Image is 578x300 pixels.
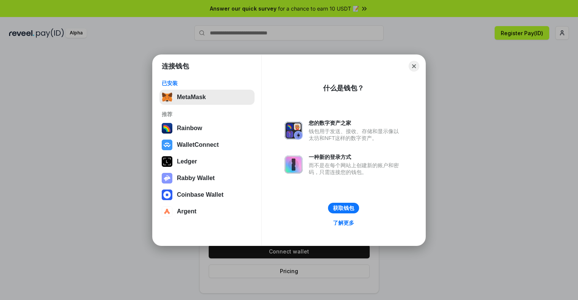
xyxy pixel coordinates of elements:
div: 什么是钱包？ [323,84,364,93]
img: svg+xml,%3Csvg%20xmlns%3D%22http%3A%2F%2Fwww.w3.org%2F2000%2Fsvg%22%20fill%3D%22none%22%20viewBox... [284,121,303,140]
div: 您的数字资产之家 [309,120,403,126]
button: MetaMask [159,90,255,105]
button: Close [409,61,419,72]
button: Coinbase Wallet [159,187,255,202]
img: svg+xml,%3Csvg%20xmlns%3D%22http%3A%2F%2Fwww.w3.org%2F2000%2Fsvg%22%20width%3D%2228%22%20height%3... [162,156,172,167]
div: Rabby Wallet [177,175,215,182]
div: Argent [177,208,197,215]
h1: 连接钱包 [162,62,189,71]
div: Rainbow [177,125,202,132]
img: svg+xml,%3Csvg%20fill%3D%22none%22%20height%3D%2233%22%20viewBox%3D%220%200%2035%2033%22%20width%... [162,92,172,103]
div: 而不是在每个网站上创建新的账户和密码，只需连接您的钱包。 [309,162,403,176]
img: svg+xml,%3Csvg%20width%3D%22120%22%20height%3D%22120%22%20viewBox%3D%220%200%20120%20120%22%20fil... [162,123,172,134]
div: MetaMask [177,94,206,101]
a: 了解更多 [328,218,359,228]
button: Ledger [159,154,255,169]
button: WalletConnect [159,137,255,152]
div: Ledger [177,158,197,165]
img: svg+xml,%3Csvg%20width%3D%2228%22%20height%3D%2228%22%20viewBox%3D%220%200%2028%2028%22%20fill%3D... [162,140,172,150]
button: Rainbow [159,121,255,136]
div: 了解更多 [333,219,354,226]
div: 已安装 [162,80,252,87]
img: svg+xml,%3Csvg%20xmlns%3D%22http%3A%2F%2Fwww.w3.org%2F2000%2Fsvg%22%20fill%3D%22none%22%20viewBox... [284,155,303,174]
img: svg+xml,%3Csvg%20width%3D%2228%22%20height%3D%2228%22%20viewBox%3D%220%200%2028%2028%22%20fill%3D... [162,190,172,200]
button: Rabby Wallet [159,171,255,186]
img: svg+xml,%3Csvg%20width%3D%2228%22%20height%3D%2228%22%20viewBox%3D%220%200%2028%2028%22%20fill%3D... [162,206,172,217]
div: 推荐 [162,111,252,118]
div: 钱包用于发送、接收、存储和显示像以太坊和NFT这样的数字资产。 [309,128,403,141]
img: svg+xml,%3Csvg%20xmlns%3D%22http%3A%2F%2Fwww.w3.org%2F2000%2Fsvg%22%20fill%3D%22none%22%20viewBox... [162,173,172,183]
div: Coinbase Wallet [177,191,223,198]
button: Argent [159,204,255,219]
button: 获取钱包 [328,203,359,213]
div: 获取钱包 [333,205,354,211]
div: WalletConnect [177,141,219,148]
div: 一种新的登录方式 [309,154,403,160]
